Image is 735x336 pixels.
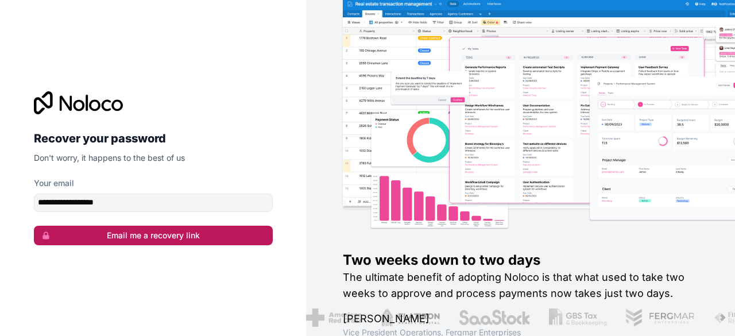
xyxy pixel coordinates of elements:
[34,128,273,149] h2: Recover your password
[343,311,698,327] h1: [PERSON_NAME]
[343,269,698,302] h2: The ultimate benefit of adopting Noloco is that what used to take two weeks to approve and proces...
[306,308,362,327] img: /assets/american-red-cross-BAupjrZR.png
[343,251,698,269] h1: Two weeks down to two days
[34,177,74,189] label: Your email
[34,226,273,245] button: Email me a recovery link
[34,194,273,212] input: email
[34,152,273,164] p: Don't worry, it happens to the best of us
